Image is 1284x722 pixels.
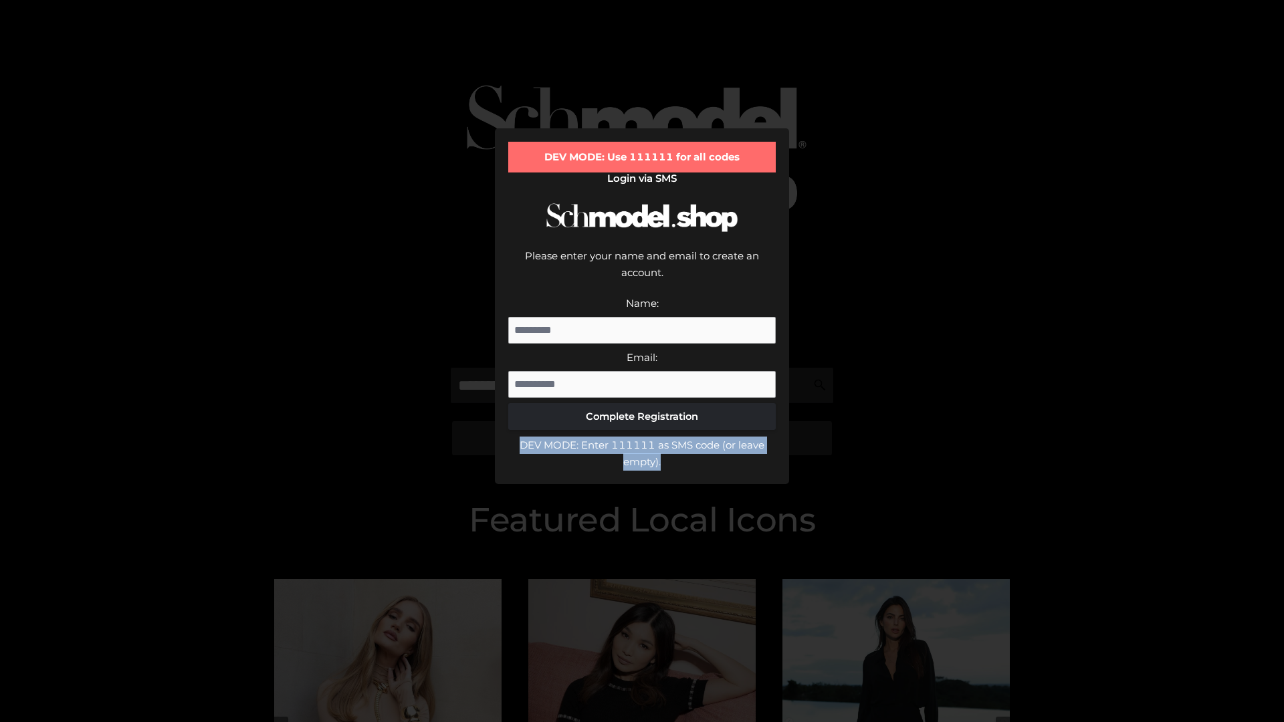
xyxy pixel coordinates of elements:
label: Email: [627,351,657,364]
div: DEV MODE: Enter 111111 as SMS code (or leave empty). [508,437,776,471]
div: Please enter your name and email to create an account. [508,247,776,295]
div: DEV MODE: Use 111111 for all codes [508,142,776,172]
img: Schmodel Logo [542,191,742,244]
h2: Login via SMS [508,172,776,185]
label: Name: [626,297,659,310]
button: Complete Registration [508,403,776,430]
